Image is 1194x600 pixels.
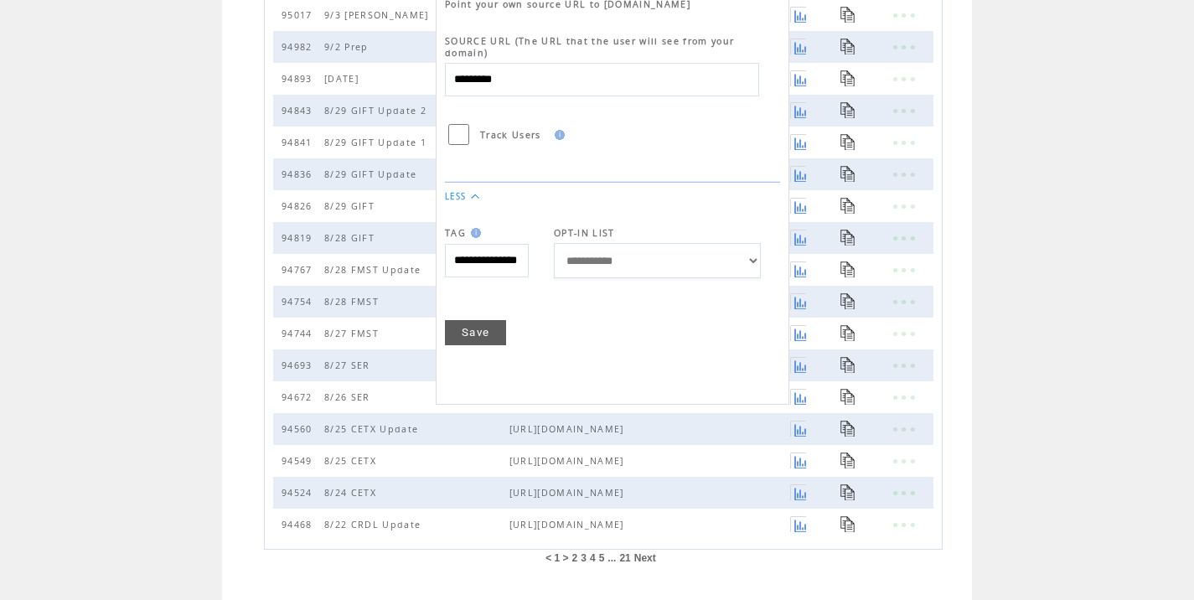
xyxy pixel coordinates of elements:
span: Track Users [480,129,541,141]
a: Click to view a graph [790,484,806,500]
a: Click to view a graph [790,421,806,437]
span: 8/26 SER [324,391,375,403]
span: https://myemail.constantcontact.com/Low-Float-Nasdaq-Profile--CETX--Secures-Strategic-Contracts--... [509,455,790,467]
a: Click to view a graph [790,325,806,341]
a: Click to copy URL for text blast to clipboard [840,389,856,405]
a: Click to copy URL for text blast to clipboard [840,357,856,373]
span: 8/28 FMST [324,296,383,308]
img: help.gif [466,228,481,238]
a: Click to copy URL for text blast to clipboard [840,325,856,341]
span: 8/25 CETX [324,455,380,467]
span: 94744 [282,328,317,339]
a: Click to copy URL for text blast to clipboard [840,516,856,532]
a: 4 [590,552,596,564]
a: Click to view a graph [790,293,806,309]
a: Click to view a graph [790,516,806,532]
span: TAG [445,227,466,239]
span: 94672 [282,391,317,403]
span: 8/25 CETX Update [324,423,422,435]
a: Click to copy URL for text blast to clipboard [840,293,856,309]
a: 2 [572,552,578,564]
span: 94560 [282,423,317,435]
span: https://myemail.constantcontact.com/Now-Trending-Green---Nasdaq--CRDL--Continues-Its-Hold-On-My-T... [509,519,790,530]
a: Click to view a graph [790,389,806,405]
span: 94549 [282,455,317,467]
a: 21 [619,552,630,564]
a: Click to copy URL for text blast to clipboard [840,484,856,500]
a: Click to copy URL for text blast to clipboard [840,421,856,437]
a: Click to view a graph [790,453,806,468]
span: https://myemail.constantcontact.com/-Nasdaq--CETX--Surges-Green-After-Announcing-LOI-s-For-2-New-... [509,423,790,435]
span: 8/22 CRDL Update [324,519,425,530]
span: 8/27 SER [324,359,375,371]
span: ... [607,552,616,564]
span: https://myemail.constantcontact.com/-Nasdaq--CETX--Secures-Strategic-Contracts-Strengthening-Grow... [509,487,790,499]
a: Next [634,552,656,564]
a: LESS [445,191,466,202]
a: Click to view a graph [790,357,806,373]
a: 5 [599,552,605,564]
span: < 1 > [545,552,568,564]
span: 94754 [282,296,317,308]
a: 3 [581,552,587,564]
span: SOURCE URL (The URL that the user will see from your domain) [445,35,734,59]
span: 8/24 CETX [324,487,380,499]
a: Click to copy URL for text blast to clipboard [840,453,856,468]
span: 94524 [282,487,317,499]
span: 8/27 FMST [324,328,383,339]
span: OPT-IN LIST [554,227,615,239]
span: 94468 [282,519,317,530]
img: help.gif [550,130,565,140]
span: 94693 [282,359,317,371]
a: Save [445,320,506,345]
